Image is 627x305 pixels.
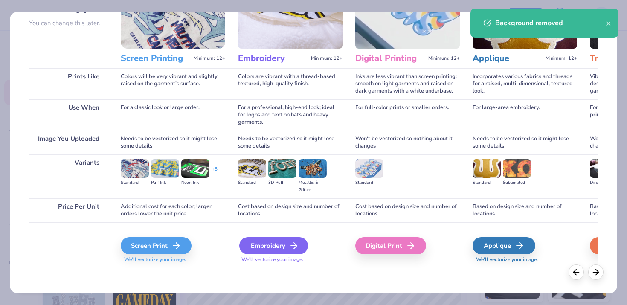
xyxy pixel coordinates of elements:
[121,179,149,186] div: Standard
[495,18,606,28] div: Background removed
[181,159,209,178] img: Neon Ink
[355,159,383,178] img: Standard
[355,237,426,254] div: Digital Print
[473,53,542,64] h3: Applique
[29,131,108,154] div: Image You Uploaded
[238,99,343,131] div: For a professional, high-end look; ideal for logos and text on hats and heavy garments.
[473,131,577,154] div: Needs to be vectorized so it might lose some details
[355,131,460,154] div: Won't be vectorized so nothing about it changes
[238,179,266,186] div: Standard
[473,256,577,263] span: We'll vectorize your image.
[212,166,218,180] div: + 3
[311,55,343,61] span: Minimum: 12+
[590,179,618,186] div: Direct-to-film
[355,99,460,131] div: For full-color prints or smaller orders.
[503,179,531,186] div: Sublimated
[238,256,343,263] span: We'll vectorize your image.
[268,179,296,186] div: 3D Puff
[151,159,179,178] img: Puff Ink
[121,237,192,254] div: Screen Print
[546,55,577,61] span: Minimum: 12+
[355,198,460,222] div: Cost based on design size and number of locations.
[238,131,343,154] div: Needs to be vectorized so it might lose some details
[239,237,308,254] div: Embroidery
[121,99,225,131] div: For a classic look or large order.
[355,68,460,99] div: Inks are less vibrant than screen printing; smooth on light garments and raised on dark garments ...
[238,68,343,99] div: Colors are vibrant with a thread-based textured, high-quality finish.
[121,159,149,178] img: Standard
[121,256,225,263] span: We'll vectorize your image.
[151,179,179,186] div: Puff Ink
[29,68,108,99] div: Prints Like
[428,55,460,61] span: Minimum: 12+
[503,159,531,178] img: Sublimated
[238,53,308,64] h3: Embroidery
[473,99,577,131] div: For large-area embroidery.
[473,159,501,178] img: Standard
[355,179,383,186] div: Standard
[590,159,618,178] img: Direct-to-film
[299,159,327,178] img: Metallic & Glitter
[238,198,343,222] div: Cost based on design size and number of locations.
[268,159,296,178] img: 3D Puff
[181,179,209,186] div: Neon Ink
[121,198,225,222] div: Additional cost for each color; larger orders lower the unit price.
[355,53,425,64] h3: Digital Printing
[238,159,266,178] img: Standard
[29,198,108,222] div: Price Per Unit
[121,131,225,154] div: Needs to be vectorized so it might lose some details
[299,179,327,194] div: Metallic & Glitter
[473,179,501,186] div: Standard
[473,198,577,222] div: Based on design size and number of locations.
[473,237,535,254] div: Applique
[194,55,225,61] span: Minimum: 12+
[473,68,577,99] div: Incorporates various fabrics and threads for a raised, multi-dimensional, textured look.
[121,53,190,64] h3: Screen Printing
[29,20,108,27] p: You can change this later.
[29,99,108,131] div: Use When
[606,18,612,28] button: close
[29,154,108,198] div: Variants
[121,68,225,99] div: Colors will be very vibrant and slightly raised on the garment's surface.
